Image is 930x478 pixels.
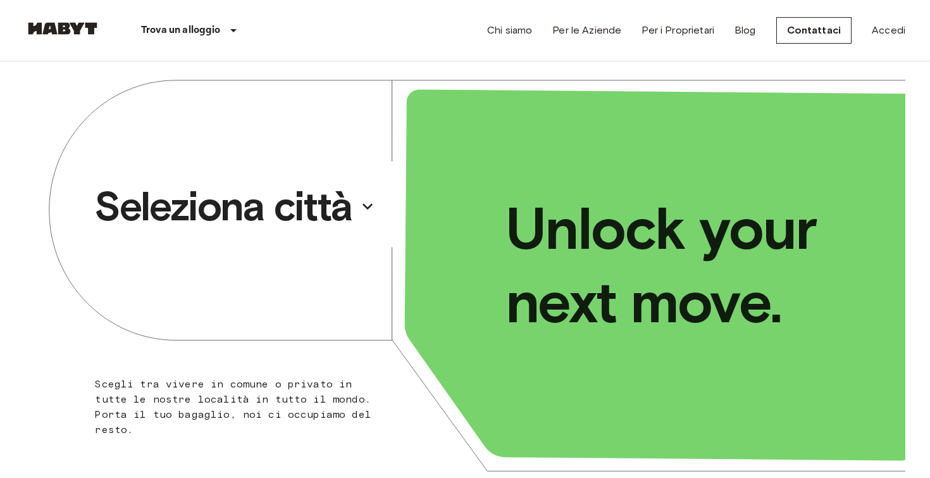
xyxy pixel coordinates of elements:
a: Blog [735,23,756,38]
img: Habyt [25,22,101,35]
button: Seleziona città [89,177,380,236]
a: Per le Aziende [552,23,621,38]
a: Per i Proprietari [642,23,714,38]
a: Accedi [872,23,905,38]
p: Scegli tra vivere in comune o privato in tutte le nostre località in tutto il mondo. Porta il tuo... [95,377,385,437]
a: Chi siamo [487,23,532,38]
p: Seleziona città [94,181,352,232]
p: Trova un alloggio [141,23,221,38]
p: Unlock your next move. [505,192,885,339]
a: Contattaci [776,17,852,44]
